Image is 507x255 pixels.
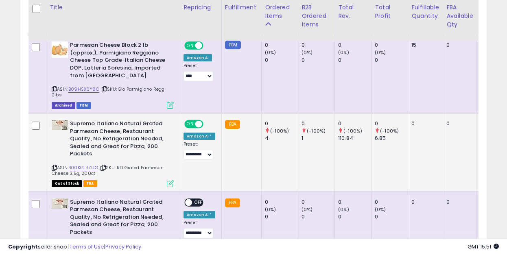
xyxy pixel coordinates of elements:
[265,57,298,64] div: 0
[50,3,177,12] div: Title
[52,198,68,209] img: 51BHjM0clML._SL40_.jpg
[375,198,408,206] div: 0
[302,120,334,127] div: 0
[302,3,331,29] div: B2B Ordered Items
[68,86,99,93] a: B09HSX6Y8C
[375,120,408,127] div: 0
[338,198,371,206] div: 0
[184,3,218,12] div: Repricing
[70,120,169,160] b: Supremo Italiano Natural Grated Parmesan Cheese, Restaurant Quality, No Refrigeration Needed, Sea...
[52,41,68,58] img: 41BYIFDclUL._SL40_.jpg
[302,49,313,56] small: (0%)
[76,102,91,109] span: FBM
[343,128,362,134] small: (-100%)
[52,86,164,98] span: | SKU: Gio Parmigiano Regg 2lbs
[265,41,298,49] div: 0
[375,213,408,220] div: 0
[338,41,371,49] div: 0
[446,41,470,49] div: 0
[52,120,68,130] img: 51BHjM0clML._SL40_.jpg
[411,120,437,127] div: 0
[307,128,326,134] small: (-100%)
[411,198,437,206] div: 0
[184,63,215,81] div: Preset:
[375,3,404,20] div: Total Profit
[225,120,240,129] small: FBA
[375,41,408,49] div: 0
[52,180,82,187] span: All listings that are currently out of stock and unavailable for purchase on Amazon
[185,121,195,128] span: ON
[270,128,289,134] small: (-100%)
[338,135,371,142] div: 110.84
[338,49,350,56] small: (0%)
[411,41,437,49] div: 15
[265,3,295,20] div: Ordered Items
[338,57,371,64] div: 0
[375,135,408,142] div: 6.85
[202,42,215,49] span: OFF
[338,3,368,20] div: Total Rev.
[338,213,371,220] div: 0
[184,54,212,61] div: Amazon AI
[192,199,205,206] span: OFF
[68,164,98,171] a: B00KGLRZUG
[265,206,276,213] small: (0%)
[202,121,215,128] span: OFF
[375,49,386,56] small: (0%)
[302,41,334,49] div: 0
[52,120,174,186] div: ASIN:
[265,49,276,56] small: (0%)
[83,180,97,187] span: FBA
[184,211,215,218] div: Amazon AI *
[411,3,439,20] div: Fulfillable Quantity
[302,213,334,220] div: 0
[225,198,240,207] small: FBA
[375,57,408,64] div: 0
[70,198,169,238] b: Supremo Italiano Natural Grated Parmesan Cheese, Restaurant Quality, No Refrigeration Needed, Sea...
[302,135,334,142] div: 1
[8,243,38,251] strong: Copyright
[446,120,470,127] div: 0
[338,206,350,213] small: (0%)
[375,206,386,213] small: (0%)
[185,42,195,49] span: ON
[184,220,215,238] div: Preset:
[184,142,215,160] div: Preset:
[265,198,298,206] div: 0
[302,198,334,206] div: 0
[225,41,241,49] small: FBM
[184,133,215,140] div: Amazon AI *
[338,120,371,127] div: 0
[70,41,169,81] b: Parmesan Cheese Block 2 lb (approx.), Parmigiano Reggiano Cheese Top Grade-Italian Cheese DOP, La...
[265,120,298,127] div: 0
[52,41,174,108] div: ASIN:
[302,57,334,64] div: 0
[446,198,470,206] div: 0
[380,128,399,134] small: (-100%)
[225,3,258,12] div: Fulfillment
[70,243,104,251] a: Terms of Use
[105,243,141,251] a: Privacy Policy
[265,135,298,142] div: 4
[446,3,473,29] div: FBA Available Qty
[52,102,75,109] span: Listings that have been deleted from Seller Central
[302,206,313,213] small: (0%)
[8,243,141,251] div: seller snap | |
[265,213,298,220] div: 0
[468,243,499,251] span: 2025-10-9 15:51 GMT
[52,164,164,177] span: | SKU: RD Grated Parmesan Cheese 3.5g, 200ct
